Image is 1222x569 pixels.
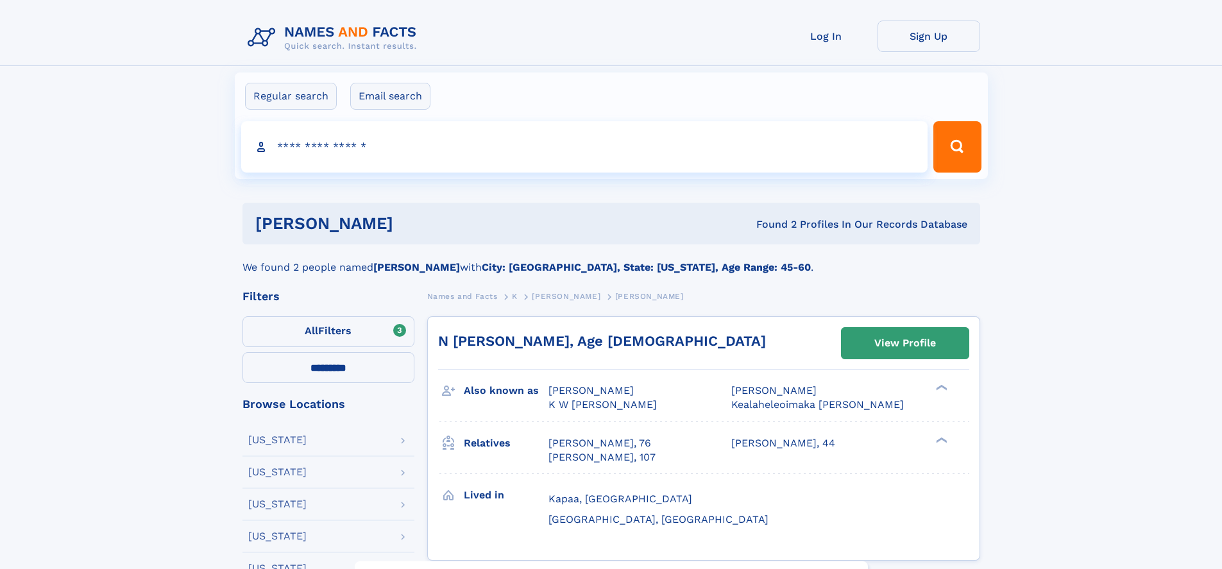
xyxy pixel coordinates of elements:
[305,325,318,337] span: All
[615,292,684,301] span: [PERSON_NAME]
[242,398,414,410] div: Browse Locations
[575,217,967,232] div: Found 2 Profiles In Our Records Database
[241,121,928,173] input: search input
[933,436,948,444] div: ❯
[548,398,657,411] span: K W [PERSON_NAME]
[350,83,430,110] label: Email search
[874,328,936,358] div: View Profile
[245,83,337,110] label: Regular search
[427,288,498,304] a: Names and Facts
[548,513,768,525] span: [GEOGRAPHIC_DATA], [GEOGRAPHIC_DATA]
[512,288,518,304] a: K
[248,531,307,541] div: [US_STATE]
[248,435,307,445] div: [US_STATE]
[878,21,980,52] a: Sign Up
[482,261,811,273] b: City: [GEOGRAPHIC_DATA], State: [US_STATE], Age Range: 45-60
[373,261,460,273] b: [PERSON_NAME]
[248,467,307,477] div: [US_STATE]
[548,384,634,396] span: [PERSON_NAME]
[548,450,656,464] a: [PERSON_NAME], 107
[532,292,600,301] span: [PERSON_NAME]
[775,21,878,52] a: Log In
[438,333,766,349] a: N [PERSON_NAME], Age [DEMOGRAPHIC_DATA]
[731,398,904,411] span: Kealaheleoimaka [PERSON_NAME]
[242,316,414,347] label: Filters
[933,384,948,392] div: ❯
[464,380,548,402] h3: Also known as
[255,216,575,232] h1: [PERSON_NAME]
[248,499,307,509] div: [US_STATE]
[242,21,427,55] img: Logo Names and Facts
[532,288,600,304] a: [PERSON_NAME]
[512,292,518,301] span: K
[933,121,981,173] button: Search Button
[548,436,651,450] a: [PERSON_NAME], 76
[242,244,980,275] div: We found 2 people named with .
[731,384,817,396] span: [PERSON_NAME]
[242,291,414,302] div: Filters
[464,484,548,506] h3: Lived in
[842,328,969,359] a: View Profile
[548,493,692,505] span: Kapaa, [GEOGRAPHIC_DATA]
[464,432,548,454] h3: Relatives
[731,436,835,450] a: [PERSON_NAME], 44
